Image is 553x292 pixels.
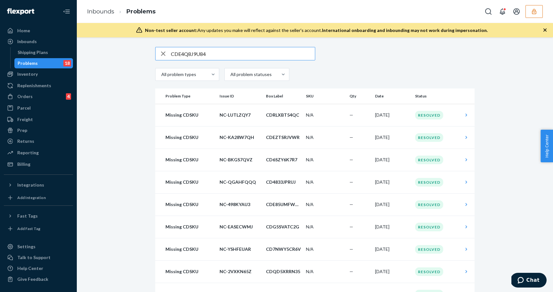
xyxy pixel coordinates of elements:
a: Help Center [4,263,73,273]
button: Close Navigation [60,5,73,18]
td: N/A [303,104,347,126]
div: Shipping Plans [18,49,48,56]
a: Billing [4,159,73,169]
span: — [349,179,353,185]
div: Replenishments [17,82,51,89]
th: Date [373,88,413,104]
button: Open Search Box [482,5,495,18]
iframe: Opens a widget where you can chat to one of our agents [511,273,547,289]
button: Talk to Support [4,252,73,263]
div: Settings [17,243,36,250]
td: [DATE] [373,238,413,260]
p: CDRLXBT54QC [266,112,301,118]
p: NC-QGAHFQQQ [220,179,261,185]
button: Open notifications [496,5,509,18]
a: Orders4 [4,91,73,102]
a: Replenishments [4,81,73,91]
td: N/A [303,260,347,283]
button: Give Feedback [4,274,73,284]
td: [DATE] [373,104,413,126]
div: Problems [18,60,38,66]
div: Prep [17,127,27,134]
div: Talk to Support [17,254,51,261]
td: [DATE] [373,216,413,238]
p: Missing CDSKU [165,112,214,118]
span: International onboarding and inbounding may not work during impersonation. [322,27,488,33]
a: Returns [4,136,73,146]
p: NC-2VXKN65Z [220,268,261,275]
a: Settings [4,242,73,252]
img: Flexport logo [7,8,34,15]
div: Fast Tags [17,213,38,219]
p: CD4833JPRUJ [266,179,301,185]
div: Orders [17,93,33,100]
button: Help Center [541,130,553,162]
a: Inventory [4,69,73,79]
a: Freight [4,114,73,125]
span: — [349,246,353,252]
a: Problems18 [14,58,73,68]
ol: breadcrumbs [82,2,161,21]
div: Help Center [17,265,43,272]
th: Issue ID [217,88,263,104]
div: Resolved [415,245,443,254]
td: [DATE] [373,171,413,193]
div: Returns [17,138,34,144]
div: 4 [66,93,71,100]
td: N/A [303,216,347,238]
p: Missing CDSKU [165,201,214,208]
div: Parcel [17,105,31,111]
span: — [349,157,353,162]
div: 18 [63,60,71,66]
th: Problem Type [155,88,217,104]
span: — [349,269,353,274]
p: Missing CDSKU [165,246,214,252]
span: — [349,134,353,140]
div: Billing [17,161,30,167]
button: Integrations [4,180,73,190]
span: Non-test seller account: [145,27,197,33]
p: NC-LUTLZQY7 [220,112,261,118]
div: Resolved [415,111,443,119]
p: CD7NWY5CR6V [266,246,301,252]
span: — [349,202,353,207]
input: Search problems by Issue ID, CDSKU, DSKU... [171,47,315,60]
p: NC-BKGS7QVZ [220,157,261,163]
div: Freight [17,116,33,123]
p: CDEZTSRJVWR [266,134,301,141]
button: Open account menu [510,5,523,18]
td: N/A [303,238,347,260]
p: Missing CDSKU [165,157,214,163]
td: N/A [303,126,347,149]
a: Inbounds [87,8,114,15]
a: Add Fast Tag [4,224,73,234]
p: NC-498KYAU3 [220,201,261,208]
div: Resolved [415,267,443,276]
p: Missing CDSKU [165,268,214,275]
p: NC-YSHFEUAR [220,246,261,252]
a: Add Integration [4,193,73,203]
th: Qty [347,88,373,104]
p: CDG5SVATC2G [266,224,301,230]
span: — [349,224,353,229]
th: SKU [303,88,347,104]
div: Resolved [415,133,443,142]
a: Parcel [4,103,73,113]
div: Add Integration [17,195,46,200]
a: Reporting [4,148,73,158]
div: Inbounds [17,38,37,45]
div: Resolved [415,156,443,164]
div: Resolved [415,223,443,231]
a: Problems [126,8,156,15]
button: Fast Tags [4,211,73,221]
td: N/A [303,193,347,216]
a: Prep [4,125,73,135]
p: NC-EASECWMJ [220,224,261,230]
a: Shipping Plans [14,47,73,58]
div: Add Fast Tag [17,226,40,231]
div: Inventory [17,71,38,77]
td: [DATE] [373,193,413,216]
